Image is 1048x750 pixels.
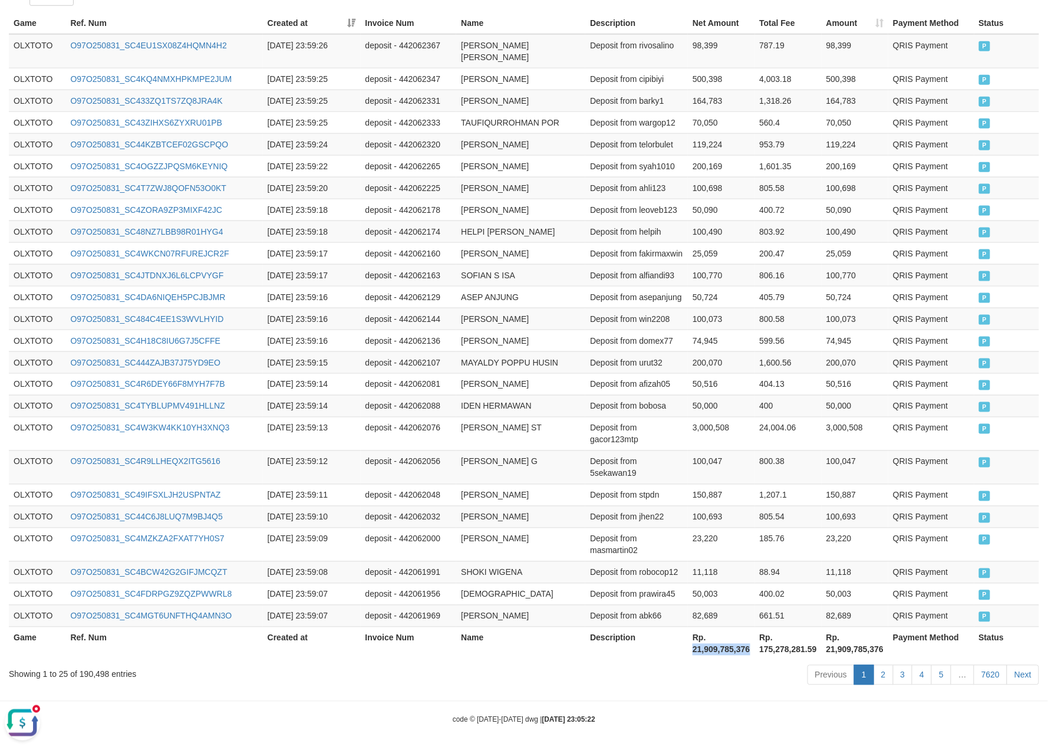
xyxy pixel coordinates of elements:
td: OLXTOTO [9,286,65,308]
td: deposit - 442061969 [361,605,457,627]
td: QRIS Payment [888,506,974,528]
td: 100,693 [822,506,888,528]
td: deposit - 442062265 [361,155,457,177]
td: 50,003 [688,583,754,605]
td: 4,003.18 [755,68,822,90]
td: deposit - 442062178 [361,199,457,221]
a: 5 [931,665,951,685]
td: OLXTOTO [9,373,65,395]
a: O97O250831_SC4H18C8IU6G7J5CFFE [70,336,220,346]
td: 50,724 [688,286,754,308]
td: deposit - 442062174 [361,221,457,242]
span: PAID [979,568,991,578]
td: QRIS Payment [888,264,974,286]
td: Deposit from 5sekawan19 [585,450,688,484]
td: 200,169 [822,155,888,177]
td: 100,698 [688,177,754,199]
span: PAID [979,612,991,622]
span: PAID [979,271,991,281]
a: O97O250831_SC4EU1SX08Z4HQMN4H2 [70,41,226,50]
td: [DATE] 23:59:15 [263,351,361,373]
td: 3,000,508 [688,417,754,450]
a: O97O250831_SC4KQ4NMXHPKMPE2JUM [70,74,232,84]
td: [PERSON_NAME] [PERSON_NAME] [456,34,585,68]
td: 405.79 [755,286,822,308]
td: deposit - 442062056 [361,450,457,484]
td: 25,059 [688,242,754,264]
td: OLXTOTO [9,242,65,264]
td: [DATE] 23:59:10 [263,506,361,528]
td: 70,050 [688,111,754,133]
span: PAID [979,162,991,172]
td: 70,050 [822,111,888,133]
td: OLXTOTO [9,450,65,484]
td: Deposit from jhen22 [585,506,688,528]
td: QRIS Payment [888,199,974,221]
td: 100,770 [688,264,754,286]
td: 400.02 [755,583,822,605]
td: QRIS Payment [888,417,974,450]
a: 2 [874,665,894,685]
td: TAUFIQURROHMAN POR [456,111,585,133]
td: MAYALDY POPPU HUSIN [456,351,585,373]
a: O97O250831_SC4BCW42G2GIFJMCQZT [70,568,227,577]
td: OLXTOTO [9,199,65,221]
td: deposit - 442062136 [361,330,457,351]
td: [PERSON_NAME] [456,308,585,330]
td: 953.79 [755,133,822,155]
td: [DATE] 23:59:22 [263,155,361,177]
td: [DATE] 23:59:08 [263,561,361,583]
td: Deposit from helpih [585,221,688,242]
td: 805.58 [755,177,822,199]
td: 400.72 [755,199,822,221]
td: 787.19 [755,34,822,68]
td: [PERSON_NAME] ST [456,417,585,450]
td: deposit - 442062160 [361,242,457,264]
a: O97O250831_SC4MZKZA2FXAT7YH0S7 [70,534,224,544]
td: [PERSON_NAME] [456,528,585,561]
td: 200,070 [822,351,888,373]
td: 11,118 [822,561,888,583]
td: 806.16 [755,264,822,286]
span: PAID [979,140,991,150]
a: O97O250831_SC44KZBTCEF02GSCPQO [70,140,228,149]
span: PAID [979,75,991,85]
td: 164,783 [688,90,754,111]
a: O97O250831_SC4TYBLUPMV491HLLNZ [70,402,225,411]
td: 98,399 [688,34,754,68]
td: [PERSON_NAME] [456,155,585,177]
td: OLXTOTO [9,395,65,417]
td: deposit - 442062081 [361,373,457,395]
td: 100,770 [822,264,888,286]
td: 805.54 [755,506,822,528]
td: deposit - 442062320 [361,133,457,155]
td: 50,000 [822,395,888,417]
td: QRIS Payment [888,351,974,373]
td: Deposit from telorbulet [585,133,688,155]
td: [DATE] 23:59:14 [263,395,361,417]
a: O97O250831_SC4WKCN07RFUREJCR2F [70,249,229,258]
td: OLXTOTO [9,68,65,90]
td: deposit - 442062331 [361,90,457,111]
a: O97O250831_SC484C4EE1S3WVLHYID [70,314,223,324]
td: QRIS Payment [888,90,974,111]
td: [DATE] 23:59:16 [263,330,361,351]
td: 100,693 [688,506,754,528]
td: Deposit from fakirmaxwin [585,242,688,264]
td: QRIS Payment [888,34,974,68]
td: [DATE] 23:59:12 [263,450,361,484]
td: 200,070 [688,351,754,373]
td: Deposit from bobosa [585,395,688,417]
td: OLXTOTO [9,583,65,605]
td: [PERSON_NAME] [456,605,585,627]
td: OLXTOTO [9,417,65,450]
a: 3 [893,665,913,685]
td: deposit - 442062144 [361,308,457,330]
th: Payment Method [888,12,974,34]
td: QRIS Payment [888,528,974,561]
td: 800.58 [755,308,822,330]
td: deposit - 442062163 [361,264,457,286]
a: Next [1007,665,1039,685]
td: [DATE] 23:59:20 [263,177,361,199]
a: O97O250831_SC4T7ZWJ8QOFN53O0KT [70,183,226,193]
